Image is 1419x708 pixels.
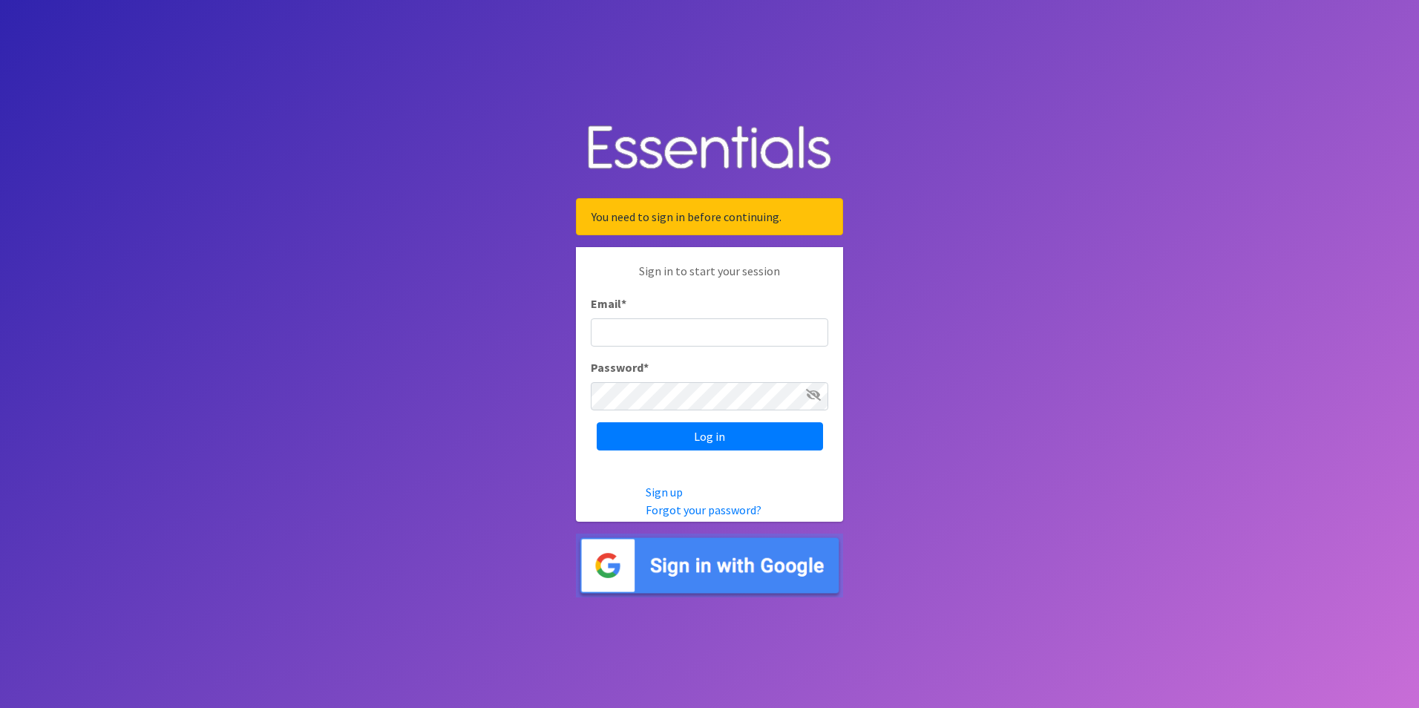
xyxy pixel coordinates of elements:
[643,360,649,375] abbr: required
[576,534,843,598] img: Sign in with Google
[576,198,843,235] div: You need to sign in before continuing.
[646,502,761,517] a: Forgot your password?
[576,111,843,187] img: Human Essentials
[591,295,626,312] label: Email
[597,422,823,450] input: Log in
[591,358,649,376] label: Password
[621,296,626,311] abbr: required
[591,262,828,295] p: Sign in to start your session
[646,485,683,499] a: Sign up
